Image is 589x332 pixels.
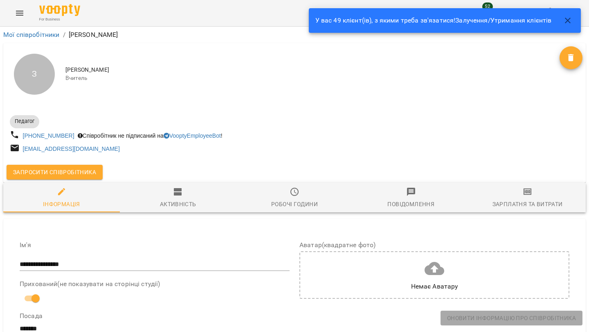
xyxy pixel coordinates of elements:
[271,199,318,209] div: Робочі години
[164,132,221,139] a: VooptyEmployeeBot
[299,242,569,248] label: Аватар(квадратне фото)
[20,313,290,319] label: Посада
[63,30,65,40] li: /
[492,199,563,209] div: Зарплатня та Витрати
[20,281,290,287] label: Прихований(не показувати на сторінці студії)
[3,30,586,40] nav: breadcrumb
[43,199,80,209] div: Інформація
[482,2,493,11] span: 52
[14,54,55,95] div: З
[315,16,552,25] p: У вас 49 клієнт(ів), з якими треба зв'язатися!
[560,46,582,69] button: Видалити
[455,16,551,24] a: Залучення/Утримання клієнтів
[387,199,434,209] div: Повідомлення
[411,282,458,291] div: Немає Аватару
[76,130,224,141] div: Співробітник не підписаний на !
[7,165,103,180] button: Запросити співробітника
[65,66,560,74] span: [PERSON_NAME]
[39,17,80,22] span: For Business
[13,167,96,177] span: Запросити співробітника
[69,30,118,40] p: [PERSON_NAME]
[3,31,60,39] a: Мої співробітники
[10,118,39,125] span: Педагог
[39,4,80,16] img: Voopty Logo
[23,146,120,152] a: [EMAIL_ADDRESS][DOMAIN_NAME]
[20,242,290,248] label: Ім'я
[65,74,560,82] span: Вчитель
[160,199,196,209] div: Активність
[23,132,74,139] a: [PHONE_NUMBER]
[10,3,29,23] button: Menu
